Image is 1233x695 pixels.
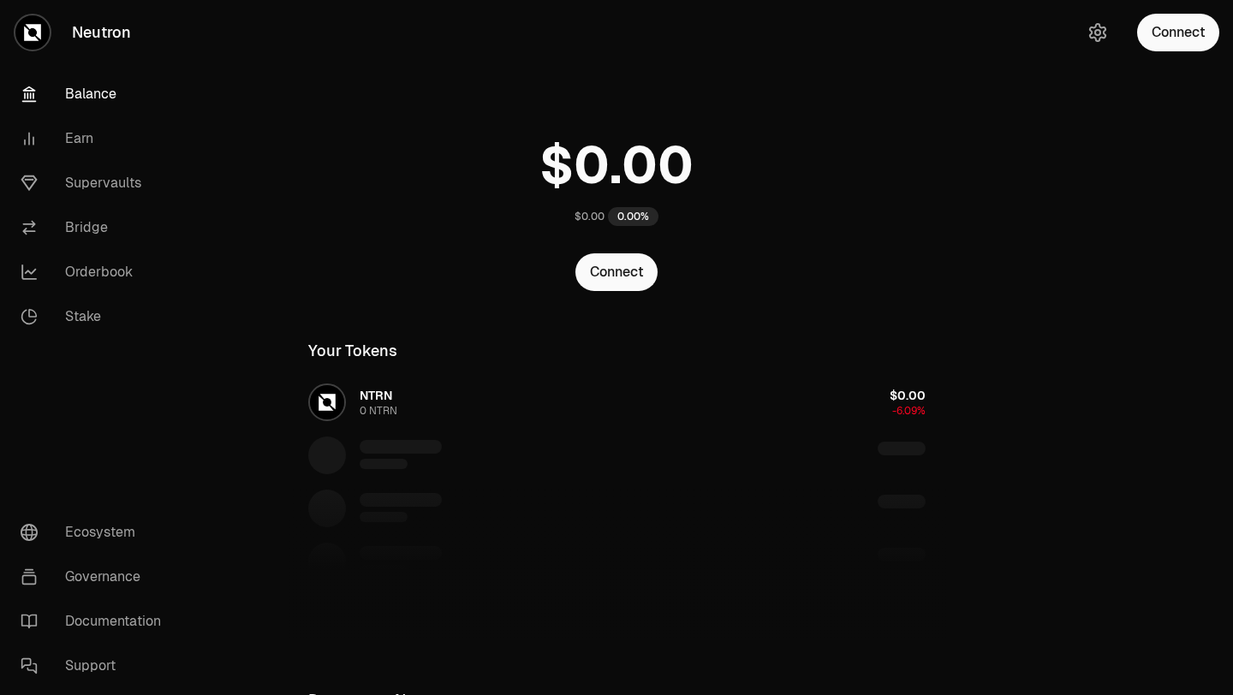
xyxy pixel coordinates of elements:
a: Documentation [7,599,185,644]
div: 0.00% [608,207,658,226]
a: Bridge [7,205,185,250]
a: Supervaults [7,161,185,205]
div: $0.00 [575,210,605,223]
a: Balance [7,72,185,116]
button: Connect [1137,14,1219,51]
a: Support [7,644,185,688]
div: Your Tokens [308,339,397,363]
a: Ecosystem [7,510,185,555]
a: Governance [7,555,185,599]
a: Earn [7,116,185,161]
a: Stake [7,294,185,339]
button: Connect [575,253,658,291]
a: Orderbook [7,250,185,294]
